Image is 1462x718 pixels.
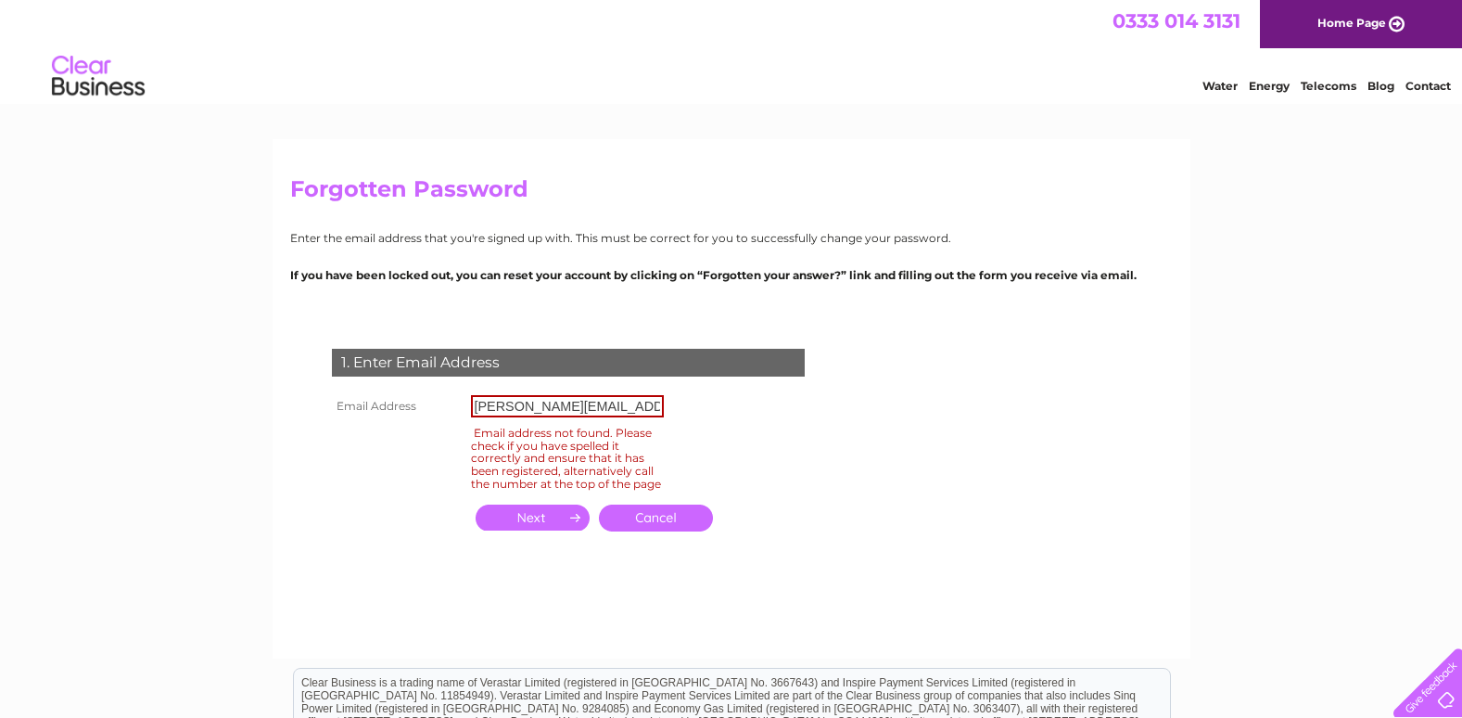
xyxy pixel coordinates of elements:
[471,423,664,494] div: Email address not found. Please check if you have spelled it correctly and ensure that it has bee...
[290,266,1173,284] p: If you have been locked out, you can reset your account by clicking on “Forgotten your answer?” l...
[51,48,146,105] img: logo.png
[599,505,713,532] a: Cancel
[1249,79,1290,93] a: Energy
[327,391,466,422] th: Email Address
[332,349,805,377] div: 1. Enter Email Address
[1301,79,1356,93] a: Telecoms
[1405,79,1451,93] a: Contact
[1202,79,1238,93] a: Water
[290,176,1173,212] h2: Forgotten Password
[294,10,1170,90] div: Clear Business is a trading name of Verastar Limited (registered in [GEOGRAPHIC_DATA] No. 3667643...
[290,229,1173,247] p: Enter the email address that you're signed up with. This must be correct for you to successfully ...
[1112,9,1240,32] a: 0333 014 3131
[1367,79,1394,93] a: Blog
